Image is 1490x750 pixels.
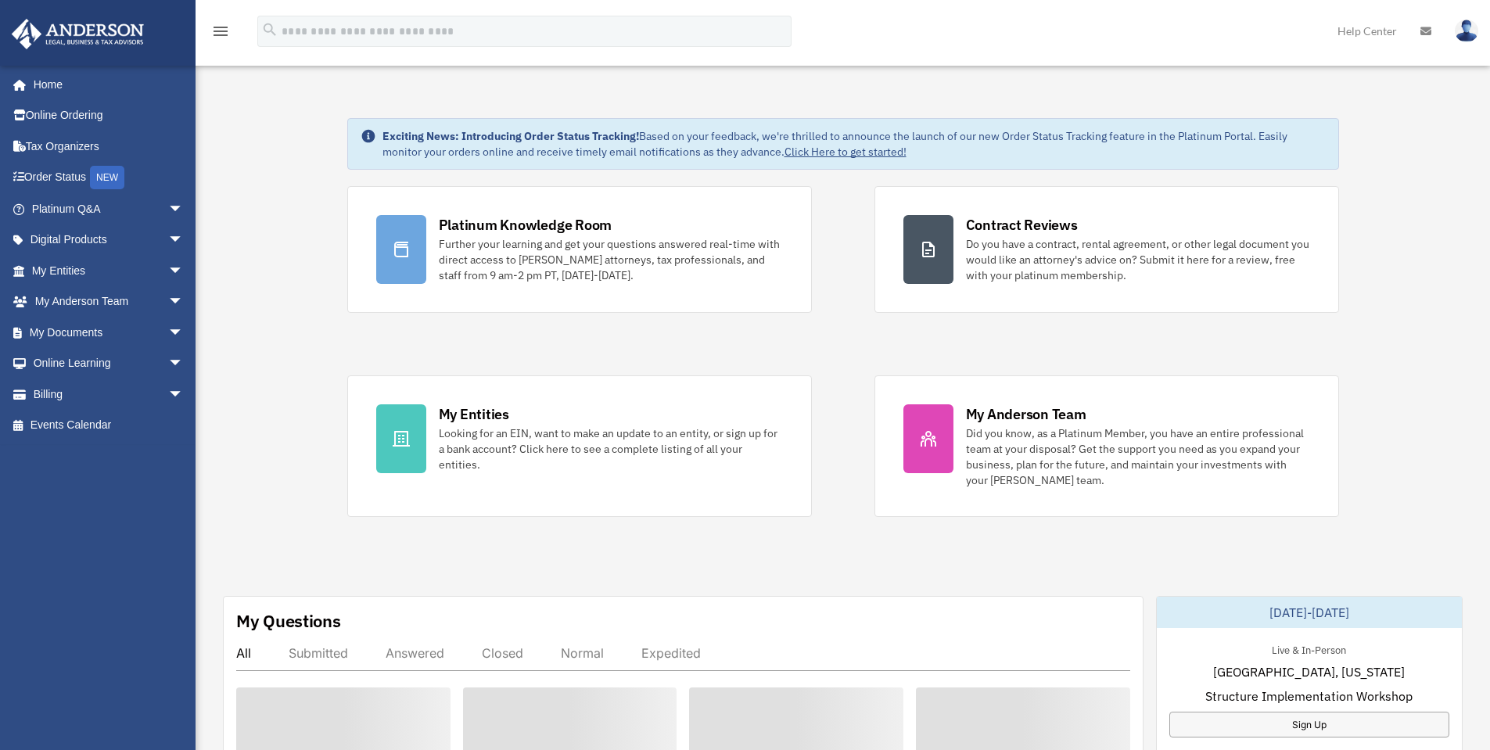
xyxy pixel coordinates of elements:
a: Online Ordering [11,100,207,131]
div: Normal [561,645,604,661]
span: arrow_drop_down [168,379,199,411]
div: NEW [90,166,124,189]
div: Do you have a contract, rental agreement, or other legal document you would like an attorney's ad... [966,236,1310,283]
a: Order StatusNEW [11,162,207,194]
a: menu [211,27,230,41]
div: Further your learning and get your questions answered real-time with direct access to [PERSON_NAM... [439,236,783,283]
a: Online Learningarrow_drop_down [11,348,207,379]
i: search [261,21,278,38]
div: Contract Reviews [966,215,1078,235]
div: My Entities [439,404,509,424]
a: Platinum Q&Aarrow_drop_down [11,193,207,224]
span: arrow_drop_down [168,286,199,318]
span: arrow_drop_down [168,317,199,349]
a: Click Here to get started! [784,145,907,159]
a: My Entities Looking for an EIN, want to make an update to an entity, or sign up for a bank accoun... [347,375,812,517]
a: Contract Reviews Do you have a contract, rental agreement, or other legal document you would like... [874,186,1339,313]
a: Home [11,69,199,100]
span: arrow_drop_down [168,255,199,287]
div: My Questions [236,609,341,633]
img: Anderson Advisors Platinum Portal [7,19,149,49]
a: My Anderson Team Did you know, as a Platinum Member, you have an entire professional team at your... [874,375,1339,517]
span: [GEOGRAPHIC_DATA], [US_STATE] [1213,662,1405,681]
div: My Anderson Team [966,404,1086,424]
span: arrow_drop_down [168,348,199,380]
div: Submitted [289,645,348,661]
div: All [236,645,251,661]
a: My Entitiesarrow_drop_down [11,255,207,286]
span: Structure Implementation Workshop [1205,687,1413,705]
a: Platinum Knowledge Room Further your learning and get your questions answered real-time with dire... [347,186,812,313]
strong: Exciting News: Introducing Order Status Tracking! [382,129,639,143]
a: My Anderson Teamarrow_drop_down [11,286,207,318]
a: Tax Organizers [11,131,207,162]
a: My Documentsarrow_drop_down [11,317,207,348]
a: Events Calendar [11,410,207,441]
a: Digital Productsarrow_drop_down [11,224,207,256]
div: Closed [482,645,523,661]
span: arrow_drop_down [168,193,199,225]
div: Based on your feedback, we're thrilled to announce the launch of our new Order Status Tracking fe... [382,128,1326,160]
img: User Pic [1455,20,1478,42]
div: Live & In-Person [1259,641,1359,657]
div: [DATE]-[DATE] [1157,597,1462,628]
div: Answered [386,645,444,661]
a: Sign Up [1169,712,1449,737]
i: menu [211,22,230,41]
div: Expedited [641,645,701,661]
div: Platinum Knowledge Room [439,215,612,235]
div: Looking for an EIN, want to make an update to an entity, or sign up for a bank account? Click her... [439,425,783,472]
div: Did you know, as a Platinum Member, you have an entire professional team at your disposal? Get th... [966,425,1310,488]
span: arrow_drop_down [168,224,199,257]
a: Billingarrow_drop_down [11,379,207,410]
